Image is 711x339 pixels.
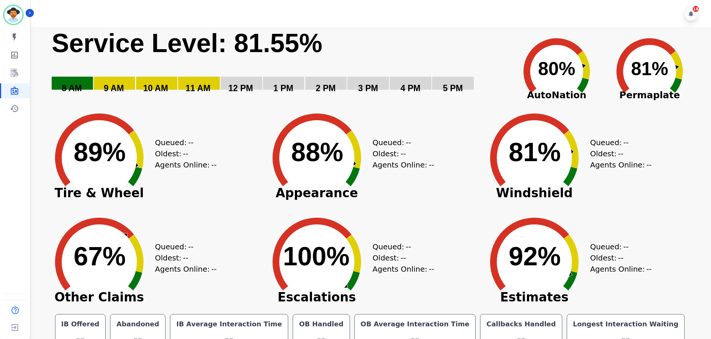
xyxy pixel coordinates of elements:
[155,263,218,275] div: Agents Online:
[155,137,211,148] div: Queued:
[104,83,124,93] text: 9 AM
[291,138,343,167] text: 88%
[60,319,101,329] div: IB Offered
[618,148,623,159] span: --
[44,189,155,197] span: Tire & Wheel
[4,6,22,24] img: Bordered avatar
[603,88,696,102] span: Permaplate
[211,263,216,275] span: --
[228,83,253,93] text: 12 PM
[283,242,350,271] text: 100%
[590,241,646,252] div: Queued:
[400,148,406,159] span: --
[400,252,406,263] span: --
[590,263,653,275] div: Agents Online:
[631,58,668,79] text: 81%
[261,294,373,301] span: Escalations
[358,83,378,93] text: 3 PM
[509,242,561,271] text: 92%
[429,263,434,275] span: --
[590,159,653,170] div: Agents Online:
[183,252,188,263] span: --
[479,294,590,301] span: Estimates
[316,83,336,93] text: 2 PM
[297,319,345,329] div: OB Handled
[373,137,428,148] div: Queued:
[646,263,652,275] span: --
[373,263,436,275] div: Agents Online:
[155,252,211,263] div: Oldest:
[373,148,428,159] div: Oldest:
[115,319,161,329] div: Abandoned
[443,83,463,93] text: 5 PM
[155,159,218,170] div: Agents Online:
[646,159,652,170] span: --
[509,138,561,167] text: 81%
[590,137,646,148] div: Queued:
[359,319,471,329] div: OB Average Interaction Time
[74,242,126,271] text: 67%
[183,148,188,159] span: --
[211,159,216,170] span: --
[510,88,603,102] span: AutoNation
[693,6,699,12] div: 18
[188,137,193,148] span: --
[52,29,322,58] text: Service Level: 81.55%
[618,252,623,263] span: --
[590,148,646,159] div: Oldest:
[44,294,155,301] span: Other Claims
[188,241,193,252] span: --
[479,189,590,197] span: Windshield
[74,138,126,167] text: 89%
[572,319,680,329] div: Longest Interaction Waiting
[261,189,373,197] span: Appearance
[373,241,428,252] div: Queued:
[400,83,421,93] text: 4 PM
[62,83,82,93] text: 8 AM
[155,241,211,252] div: Queued:
[485,319,557,329] div: Callbacks Handled
[186,83,210,93] text: 11 AM
[623,137,628,148] span: --
[406,137,411,148] span: --
[51,28,509,104] svg: Service Level: 0%
[429,159,434,170] span: --
[373,159,436,170] div: Agents Online:
[175,319,283,329] div: IB Average Interaction Time
[155,148,211,159] div: Oldest:
[143,83,168,93] text: 10 AM
[623,241,628,252] span: --
[373,252,428,263] div: Oldest:
[273,83,293,93] text: 1 PM
[590,252,646,263] div: Oldest:
[538,58,575,79] text: 80%
[406,241,411,252] span: --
